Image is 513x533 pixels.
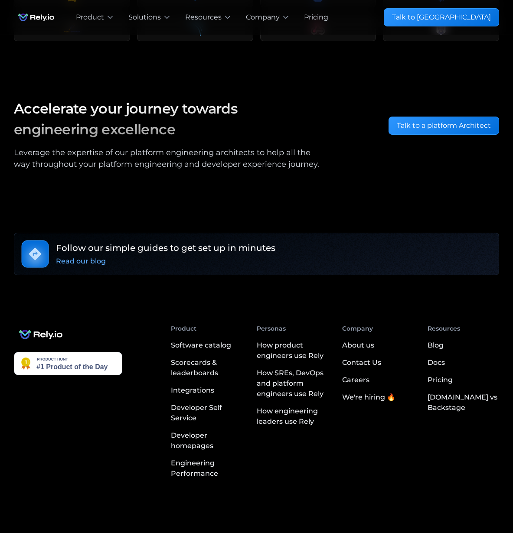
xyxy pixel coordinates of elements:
[14,233,499,275] a: Follow our simple guides to get set up in minutesRead our blog
[342,389,395,406] a: We're hiring 🔥
[397,120,491,131] div: Talk to a platform Architect
[428,375,453,385] div: Pricing
[128,12,161,23] div: Solutions
[384,8,499,26] a: Talk to [GEOGRAPHIC_DATA]
[342,375,369,385] div: Careers
[171,324,196,333] div: Product
[185,12,222,23] div: Resources
[171,357,242,378] div: Scorecards & leaderboards
[171,354,242,382] a: Scorecards & leaderboards
[342,337,374,354] a: About us
[56,241,275,254] h6: Follow our simple guides to get set up in minutes
[428,354,445,371] a: Docs
[342,392,395,403] div: We're hiring 🔥
[76,12,104,23] div: Product
[14,98,319,140] h3: Accelerate your journey towards engineering excellence
[428,389,499,416] a: [DOMAIN_NAME] vs Backstage
[171,340,231,351] div: Software catalog
[171,458,242,479] div: Engineering Performance
[456,476,501,521] iframe: Chatbot
[257,324,286,333] div: Personas
[171,427,242,455] a: Developer homepages
[171,455,242,482] a: Engineering Performance
[14,9,59,26] img: Rely.io logo
[171,399,242,427] a: Developer Self Service
[246,12,280,23] div: Company
[428,392,499,413] div: [DOMAIN_NAME] vs Backstage
[14,147,319,170] div: Leverage the expertise of our platform engineering architects to help all the way throughout your...
[171,337,242,354] a: Software catalog
[257,406,328,427] div: How engineering leaders use Rely
[257,403,328,430] a: How engineering leaders use Rely
[428,371,453,389] a: Pricing
[304,12,328,23] a: Pricing
[428,357,445,368] div: Docs
[171,385,214,396] div: Integrations
[257,368,328,399] div: How SREs, DevOps and platform engineers use Rely
[392,12,491,23] div: Talk to [GEOGRAPHIC_DATA]
[171,430,242,451] div: Developer homepages
[171,382,242,399] a: Integrations
[342,354,381,371] a: Contact Us
[257,337,328,364] a: How product engineers use Rely
[342,371,369,389] a: Careers
[428,324,460,333] div: Resources
[342,324,373,333] div: Company
[342,357,381,368] div: Contact Us
[257,364,328,403] a: How SREs, DevOps and platform engineers use Rely
[171,403,242,423] div: Developer Self Service
[14,9,59,26] a: home
[14,352,122,375] img: Rely.io - The developer portal with an AI assistant you can speak with | Product Hunt
[257,340,328,361] div: How product engineers use Rely
[428,340,444,351] div: Blog
[389,117,499,135] a: Talk to a platform Architect
[56,256,106,266] div: Read our blog
[342,340,374,351] div: About us
[428,337,444,354] a: Blog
